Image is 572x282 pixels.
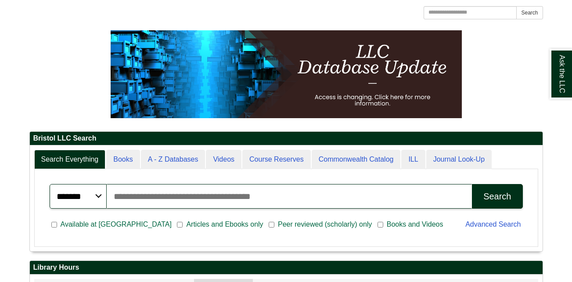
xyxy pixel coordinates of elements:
a: Journal Look-Up [426,150,492,170]
a: Course Reserves [242,150,311,170]
a: Advanced Search [465,221,521,228]
button: Search [472,184,522,209]
span: Peer reviewed (scholarly) only [274,219,375,230]
div: Search [483,192,511,202]
span: Available at [GEOGRAPHIC_DATA] [57,219,175,230]
a: Search Everything [34,150,106,170]
h2: Library Hours [30,261,543,275]
input: Books and Videos [378,221,383,229]
a: ILL [401,150,425,170]
button: Search [516,6,543,19]
a: A - Z Databases [141,150,205,170]
span: Books and Videos [383,219,447,230]
a: Books [106,150,140,170]
span: Articles and Ebooks only [183,219,266,230]
img: HTML tutorial [111,30,462,118]
h2: Bristol LLC Search [30,132,543,145]
a: Commonwealth Catalog [312,150,401,170]
input: Peer reviewed (scholarly) only [269,221,274,229]
input: Available at [GEOGRAPHIC_DATA] [51,221,57,229]
a: Videos [206,150,241,170]
input: Articles and Ebooks only [177,221,183,229]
